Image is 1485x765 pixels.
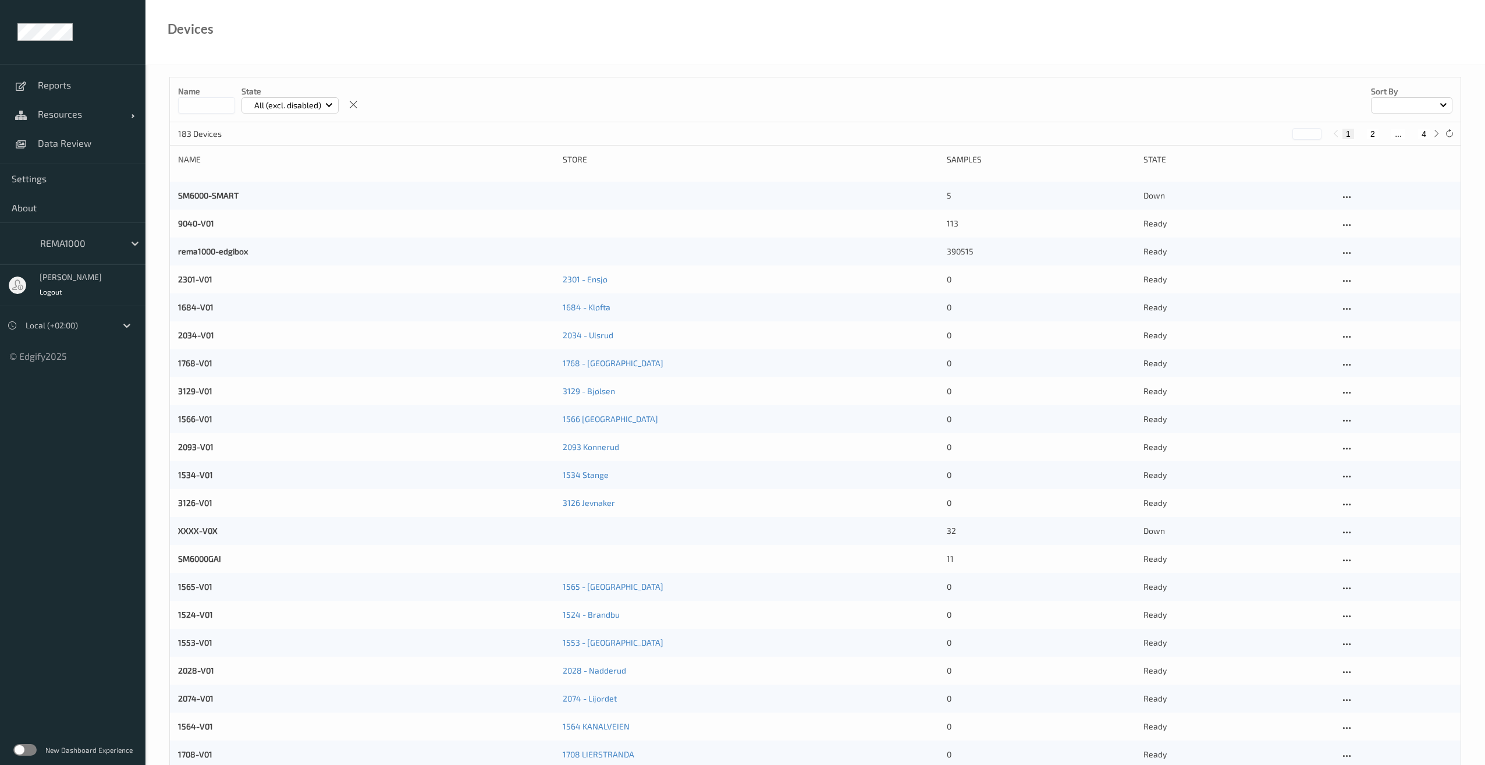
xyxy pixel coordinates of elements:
a: 1566 [GEOGRAPHIC_DATA] [563,414,658,424]
a: 3126 Jevnaker [563,498,615,508]
a: 2093-V01 [178,442,214,452]
div: 113 [947,218,1135,229]
a: 1565-V01 [178,582,212,592]
a: XXXX-V0X [178,526,218,536]
a: 2028-V01 [178,665,214,675]
p: ready [1143,441,1331,453]
a: 9040-V01 [178,218,214,228]
a: 2028 - Nadderud [563,665,626,675]
a: 1566-V01 [178,414,212,424]
p: ready [1143,357,1331,369]
p: ready [1143,693,1331,704]
p: ready [1143,497,1331,509]
div: 0 [947,469,1135,481]
a: 3126-V01 [178,498,212,508]
div: 32 [947,525,1135,537]
p: 183 Devices [178,128,265,140]
a: 2034 - Ulsrud [563,330,613,340]
div: 0 [947,441,1135,453]
a: 3129 - Bjølsen [563,386,615,396]
a: 2093 Konnerud [563,442,619,452]
p: ready [1143,469,1331,481]
p: ready [1143,330,1331,341]
p: ready [1143,721,1331,732]
div: 11 [947,553,1135,565]
a: 1565 - [GEOGRAPHIC_DATA] [563,582,663,592]
a: 1708-V01 [178,749,212,759]
a: 1684 - Kløfta [563,302,610,312]
div: Name [178,154,555,165]
p: ready [1143,665,1331,677]
div: Samples [947,154,1135,165]
p: ready [1143,246,1331,257]
div: 0 [947,413,1135,425]
a: SM6000-SMART [178,190,239,200]
div: State [1143,154,1331,165]
a: 3129-V01 [178,386,212,396]
button: 1 [1342,129,1354,139]
a: 1534-V01 [178,470,213,480]
div: 5 [947,190,1135,201]
div: 0 [947,497,1135,509]
a: 1768-V01 [178,358,212,368]
div: 0 [947,385,1135,397]
a: 2074-V01 [178,693,214,703]
p: down [1143,190,1331,201]
p: ready [1143,274,1331,285]
div: 0 [947,581,1135,593]
p: State [241,86,339,97]
p: ready [1143,302,1331,313]
a: 1553 - [GEOGRAPHIC_DATA] [563,637,663,647]
div: 0 [947,330,1135,341]
div: 0 [947,637,1135,649]
button: 2 [1367,129,1379,139]
a: SM6000GAI [178,554,221,564]
div: Store [563,154,939,165]
a: 1684-V01 [178,302,214,312]
p: ready [1143,218,1331,229]
p: ready [1143,553,1331,565]
a: 1524 - Brandbu [563,610,620,619]
a: 1564 KANALVEIEN [563,721,630,731]
p: ready [1143,385,1331,397]
div: 0 [947,721,1135,732]
div: 0 [947,302,1135,313]
a: 1553-V01 [178,637,212,647]
div: 0 [947,749,1135,760]
p: ready [1143,581,1331,593]
p: Name [178,86,235,97]
a: 2301-V01 [178,274,212,284]
a: 1534 Stange [563,470,609,480]
p: ready [1143,609,1331,621]
a: 2301 - Ensjø [563,274,607,284]
a: rema1000-edgibox [178,246,248,256]
a: 2074 - Lijordet [563,693,617,703]
a: 1564-V01 [178,721,213,731]
p: ready [1143,749,1331,760]
div: 0 [947,609,1135,621]
p: down [1143,525,1331,537]
div: Devices [168,23,214,35]
p: All (excl. disabled) [250,100,325,111]
p: ready [1143,637,1331,649]
a: 1768 - [GEOGRAPHIC_DATA] [563,358,663,368]
div: 390515 [947,246,1135,257]
button: 4 [1418,129,1430,139]
button: ... [1391,129,1405,139]
div: 0 [947,665,1135,677]
a: 1524-V01 [178,610,213,619]
div: 0 [947,693,1135,704]
div: 0 [947,274,1135,285]
a: 2034-V01 [178,330,214,340]
p: ready [1143,413,1331,425]
a: 1708 LIERSTRANDA [563,749,634,759]
p: Sort by [1371,86,1452,97]
div: 0 [947,357,1135,369]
